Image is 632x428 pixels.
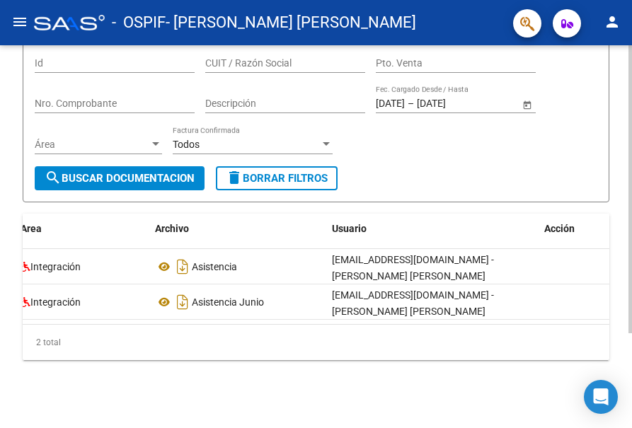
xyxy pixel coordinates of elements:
span: Todos [173,139,200,150]
datatable-header-cell: Archivo [149,214,326,244]
div: 2 total [23,325,609,360]
datatable-header-cell: Acción [539,214,609,244]
input: Fecha inicio [376,98,405,110]
datatable-header-cell: Usuario [326,214,539,244]
span: Buscar Documentacion [45,172,195,185]
span: [EMAIL_ADDRESS][DOMAIN_NAME] - [PERSON_NAME] [PERSON_NAME] [332,289,494,317]
input: Fecha fin [417,98,486,110]
mat-icon: menu [11,13,28,30]
mat-icon: search [45,169,62,186]
span: Archivo [155,223,189,234]
span: Acción [544,223,575,234]
button: Borrar Filtros [216,166,338,190]
i: Descargar documento [173,255,192,278]
span: – [408,98,414,110]
span: Asistencia Junio [192,296,264,308]
button: Buscar Documentacion [35,166,205,190]
span: Area [21,223,42,234]
button: Open calendar [519,97,534,112]
mat-icon: delete [226,169,243,186]
datatable-header-cell: Area [15,214,149,244]
div: Open Intercom Messenger [584,380,618,414]
span: - [PERSON_NAME] [PERSON_NAME] [166,7,416,38]
span: [EMAIL_ADDRESS][DOMAIN_NAME] - [PERSON_NAME] [PERSON_NAME] [332,254,494,282]
span: Asistencia [192,261,237,272]
span: Integración [30,296,81,308]
span: Usuario [332,223,367,234]
span: Integración [30,261,81,272]
mat-icon: person [604,13,621,30]
span: Área [35,139,149,151]
span: - OSPIF [112,7,166,38]
span: Borrar Filtros [226,172,328,185]
i: Descargar documento [173,291,192,313]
